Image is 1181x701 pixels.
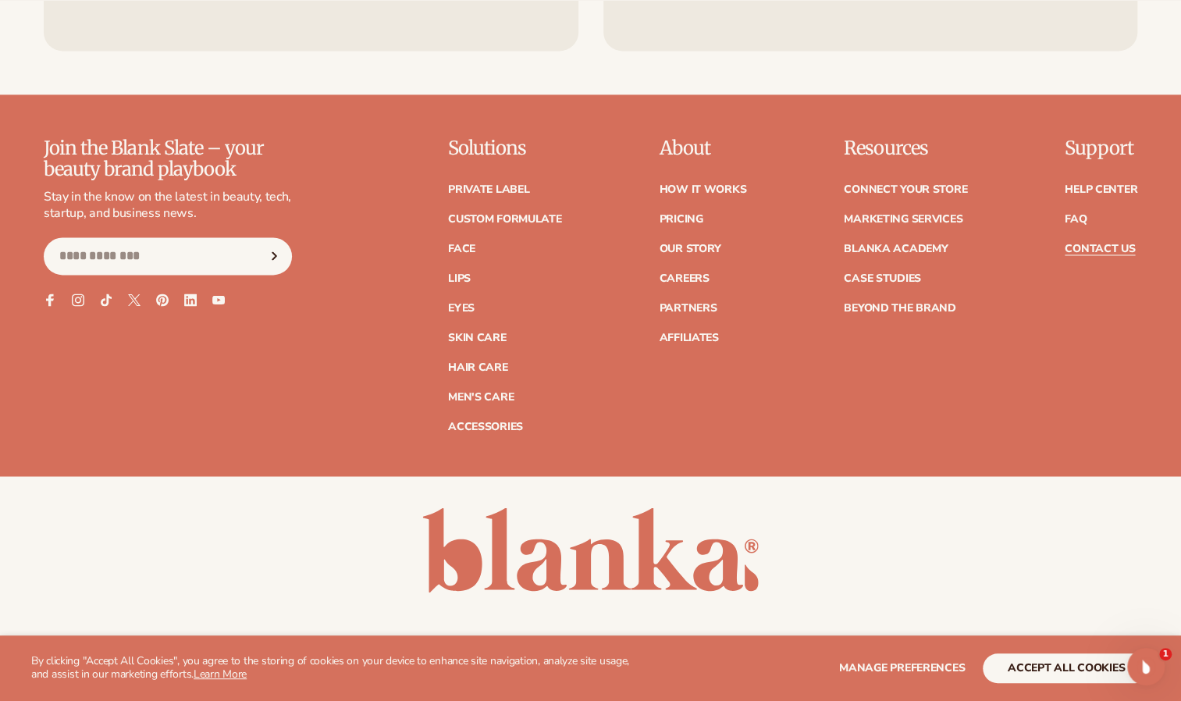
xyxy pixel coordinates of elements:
[208,487,312,550] button: Help
[448,214,562,225] a: Custom formulate
[448,273,471,284] a: Lips
[844,273,921,284] a: Case Studies
[448,362,507,373] a: Hair Care
[354,634,463,649] small: © Blanka Inc. 2025
[16,183,297,243] div: Send us a messageWe typically reply in a few hours
[659,184,746,195] a: How It Works
[23,258,290,286] a: Getting Started
[659,138,746,158] p: About
[32,293,261,326] div: How to start an ecommerce beauty brand in [DATE]
[448,333,506,343] a: Skin Care
[1065,214,1087,225] a: FAQ
[983,653,1150,683] button: accept all cookies
[844,214,962,225] a: Marketing services
[153,25,184,56] img: Profile image for Ally
[183,25,214,56] img: Profile image for Andie
[34,526,69,537] span: Home
[269,25,297,53] div: Close
[44,189,292,222] p: Stay in the know on the latest in beauty, tech, startup, and business news.
[31,111,281,137] p: Hi there 👋
[844,303,956,314] a: Beyond the brand
[1065,138,1137,158] p: Support
[448,184,529,195] a: Private label
[32,197,261,213] div: Send us a message
[31,137,281,164] p: How can we help?
[1065,244,1135,254] a: Contact Us
[448,138,562,158] p: Solutions
[659,214,703,225] a: Pricing
[1127,648,1165,685] iframe: Intercom live chat
[130,526,183,537] span: Messages
[194,667,247,681] a: Learn More
[448,422,523,432] a: Accessories
[23,286,290,332] a: How to start an ecommerce beauty brand in [DATE]
[16,347,296,422] div: What is [PERSON_NAME]?Learn how to start a private label beauty line with [PERSON_NAME]
[31,30,63,55] img: logo
[448,244,475,254] a: Face
[659,303,717,314] a: Partners
[44,138,292,180] p: Join the Blank Slate – your beauty brand playbook
[32,213,261,230] div: We typically reply in a few hours
[32,264,261,280] div: Getting Started
[212,25,244,56] img: Profile image for Rochelle
[659,273,709,284] a: Careers
[32,360,280,376] div: What is [PERSON_NAME]?
[844,138,967,158] p: Resources
[659,333,718,343] a: Affiliates
[448,303,475,314] a: Eyes
[1065,184,1137,195] a: Help Center
[844,184,967,195] a: Connect your store
[844,244,948,254] a: Blanka Academy
[31,655,641,681] p: By clicking "Accept All Cookies", you agree to the storing of cookies on your device to enhance s...
[257,237,291,275] button: Subscribe
[104,487,208,550] button: Messages
[839,653,965,683] button: Manage preferences
[32,378,279,407] span: Learn how to start a private label beauty line with [PERSON_NAME]
[659,244,720,254] a: Our Story
[839,660,965,675] span: Manage preferences
[1159,648,1172,660] span: 1
[247,526,272,537] span: Help
[448,392,514,403] a: Men's Care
